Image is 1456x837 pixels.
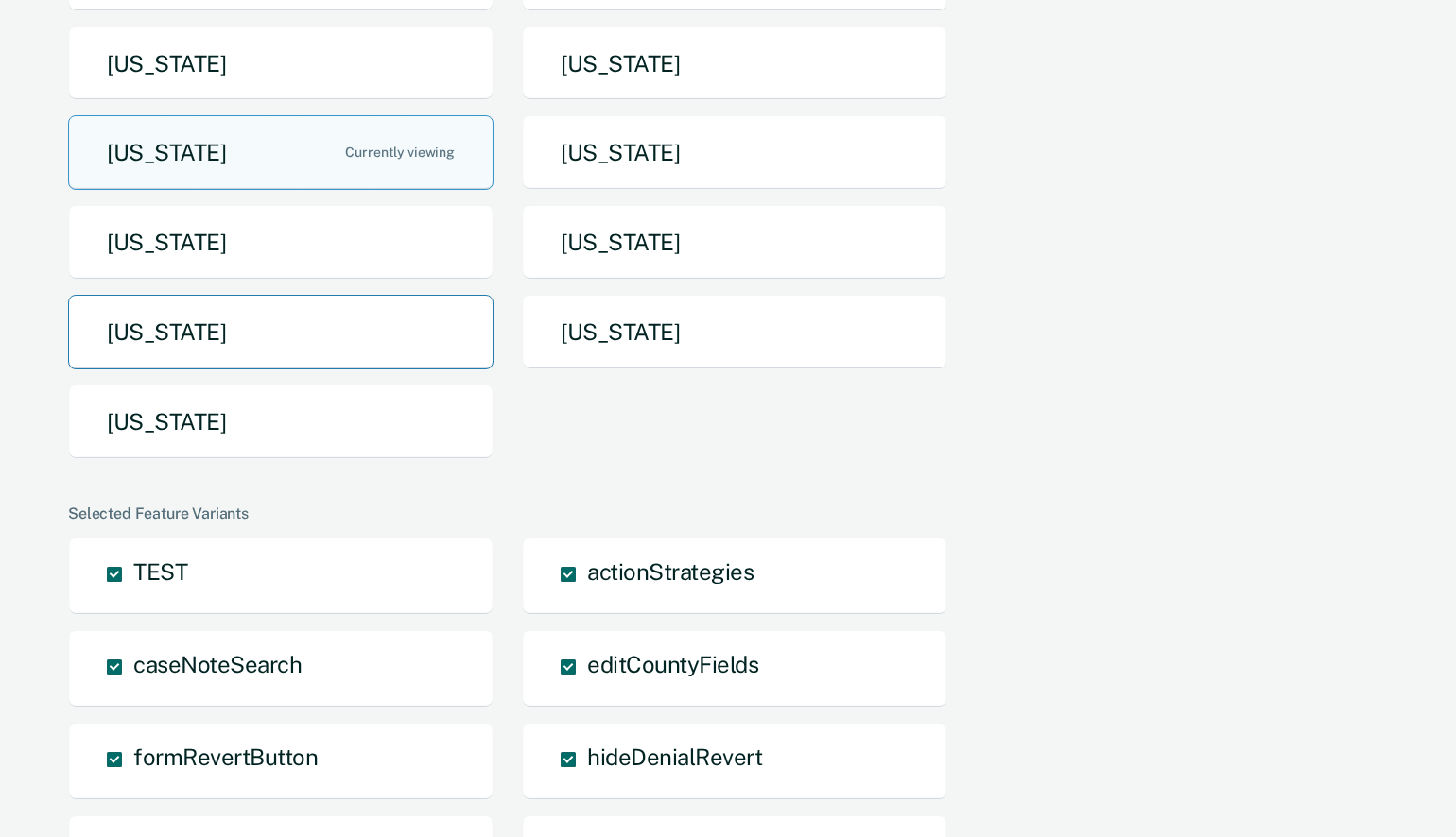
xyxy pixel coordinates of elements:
span: actionStrategies [587,558,754,585]
div: Selected Feature Variants [68,504,1380,522]
button: [US_STATE] [68,295,494,369]
button: [US_STATE] [522,295,947,369]
button: [US_STATE] [68,205,494,280]
span: formRevertButton [133,743,318,770]
button: [US_STATE] [68,26,494,101]
button: [US_STATE] [68,115,494,190]
span: hideDenialRevert [587,743,762,770]
button: [US_STATE] [68,384,494,459]
button: [US_STATE] [522,26,947,101]
span: caseNoteSearch [133,651,302,677]
button: [US_STATE] [522,205,947,280]
button: [US_STATE] [522,115,947,190]
span: editCountyFields [587,651,758,677]
span: TEST [133,558,187,585]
